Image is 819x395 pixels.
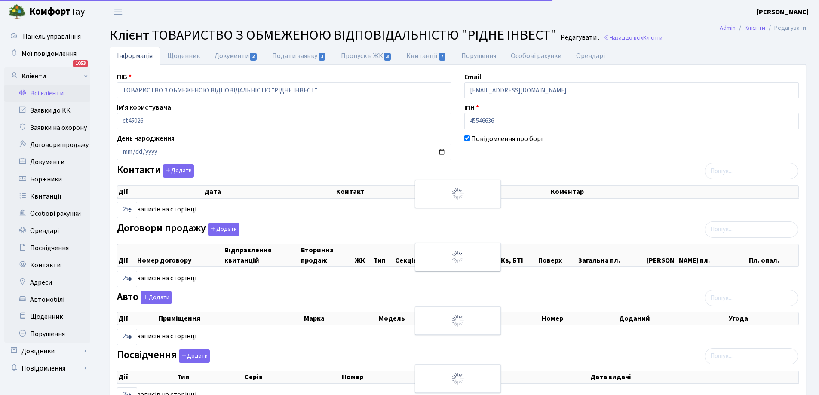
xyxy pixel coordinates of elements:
[541,312,619,325] th: Номер
[354,244,373,266] th: ЖК
[4,308,90,325] a: Щоденник
[4,119,90,136] a: Заявки на охорону
[110,47,160,65] a: Інформація
[454,47,503,65] a: Порушення
[117,134,175,144] label: День народження
[29,5,90,19] span: Таун
[9,3,26,21] img: logo.png
[384,53,391,61] span: 3
[728,312,798,325] th: Угода
[471,134,544,144] label: Повідомлення про борг
[4,67,90,85] a: Клієнти
[244,371,341,383] th: Серія
[720,23,736,32] a: Admin
[117,72,132,82] label: ПІБ
[550,186,798,198] th: Коментар
[705,221,798,238] input: Пошук...
[107,5,129,19] button: Переключити навігацію
[250,53,257,61] span: 2
[117,312,158,325] th: Дії
[4,274,90,291] a: Адреси
[503,47,569,65] a: Особові рахунки
[4,239,90,257] a: Посвідчення
[569,47,612,65] a: Орендарі
[4,136,90,153] a: Договори продажу
[117,244,136,266] th: Дії
[745,23,765,32] a: Клієнти
[176,371,244,383] th: Тип
[207,47,265,65] a: Документи
[300,244,354,266] th: Вторинна продаж
[472,312,541,325] th: Колір
[117,291,172,304] label: Авто
[179,349,210,363] button: Посвідчення
[618,312,728,325] th: Доданий
[4,45,90,62] a: Мої повідомлення1053
[748,244,798,266] th: Пл. опал.
[451,314,465,328] img: Обробка...
[705,348,798,364] input: Пошук...
[4,28,90,45] a: Панель управління
[4,153,90,171] a: Документи
[646,244,748,266] th: [PERSON_NAME] пл.
[21,49,77,58] span: Мої повідомлення
[451,250,465,264] img: Обробка...
[224,244,300,266] th: Відправлення квитанцій
[136,244,224,266] th: Номер договору
[29,5,71,18] b: Комфорт
[23,32,81,41] span: Панель управління
[378,312,472,325] th: Модель
[161,163,194,178] a: Додати
[4,325,90,343] a: Порушення
[577,244,646,266] th: Загальна пл.
[705,290,798,306] input: Пошук...
[643,34,663,42] span: Клієнти
[707,19,819,37] nav: breadcrumb
[208,223,239,236] button: Договори продажу
[4,188,90,205] a: Квитанції
[451,372,465,386] img: Обробка...
[117,103,171,113] label: Ім'я користувача
[177,348,210,363] a: Додати
[117,164,194,178] label: Контакти
[73,60,88,67] div: 1053
[117,371,176,383] th: Дії
[464,72,481,82] label: Email
[4,343,90,360] a: Довідники
[455,371,590,383] th: Видано
[160,47,207,65] a: Щоденник
[464,103,479,113] label: ІПН
[4,222,90,239] a: Орендарі
[117,271,196,287] label: записів на сторінці
[500,244,538,266] th: Кв, БТІ
[765,23,806,33] li: Редагувати
[4,257,90,274] a: Контакти
[303,312,378,325] th: Марка
[537,244,577,266] th: Поверх
[4,85,90,102] a: Всі клієнти
[394,244,432,266] th: Секція
[117,223,239,236] label: Договори продажу
[559,34,599,42] small: Редагувати .
[110,25,556,45] span: Клієнт ТОВАРИСТВО З ОБМЕЖЕНОЮ ВІДПОВІДАЛЬНІСТЮ "РІДНЕ ІНВЕСТ"
[265,47,333,65] a: Подати заявку
[206,221,239,236] a: Додати
[117,202,137,218] select: записів на сторінці
[117,202,196,218] label: записів на сторінці
[439,53,446,61] span: 7
[319,53,325,61] span: 1
[757,7,809,17] a: [PERSON_NAME]
[117,186,203,198] th: Дії
[399,47,454,65] a: Квитанції
[4,171,90,188] a: Боржники
[138,290,172,305] a: Додати
[4,360,90,377] a: Повідомлення
[451,187,465,201] img: Обробка...
[335,186,550,198] th: Контакт
[163,164,194,178] button: Контакти
[4,205,90,222] a: Особові рахунки
[341,371,455,383] th: Номер
[4,291,90,308] a: Автомобілі
[117,349,210,363] label: Посвідчення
